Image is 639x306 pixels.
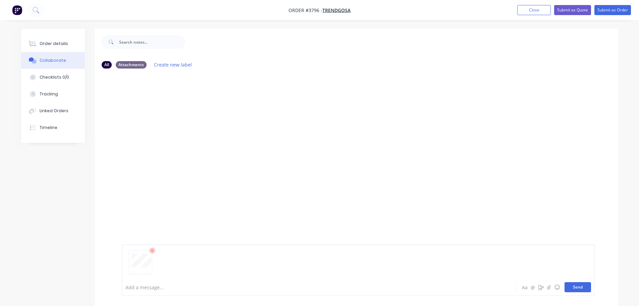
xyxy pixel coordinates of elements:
[40,41,68,47] div: Order details
[21,102,85,119] button: Linked Orders
[594,5,631,15] button: Submit as Order
[40,91,58,97] div: Tracking
[12,5,22,15] img: Factory
[40,74,69,80] div: Checklists 0/0
[21,52,85,69] button: Collaborate
[565,282,591,292] button: Send
[288,7,322,13] span: Order #3796 -
[119,35,185,49] input: Search notes...
[529,283,537,291] button: @
[521,283,529,291] button: Aa
[21,69,85,86] button: Checklists 0/0
[40,108,68,114] div: Linked Orders
[553,283,561,291] button: ☺
[322,7,351,13] a: Trendgosa
[21,35,85,52] button: Order details
[21,119,85,136] button: Timeline
[21,86,85,102] button: Tracking
[517,5,551,15] button: Close
[102,61,112,69] div: All
[151,60,196,69] button: Create new label
[554,5,591,15] button: Submit as Quote
[40,57,66,63] div: Collaborate
[40,125,57,131] div: Timeline
[116,61,147,69] div: Attachments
